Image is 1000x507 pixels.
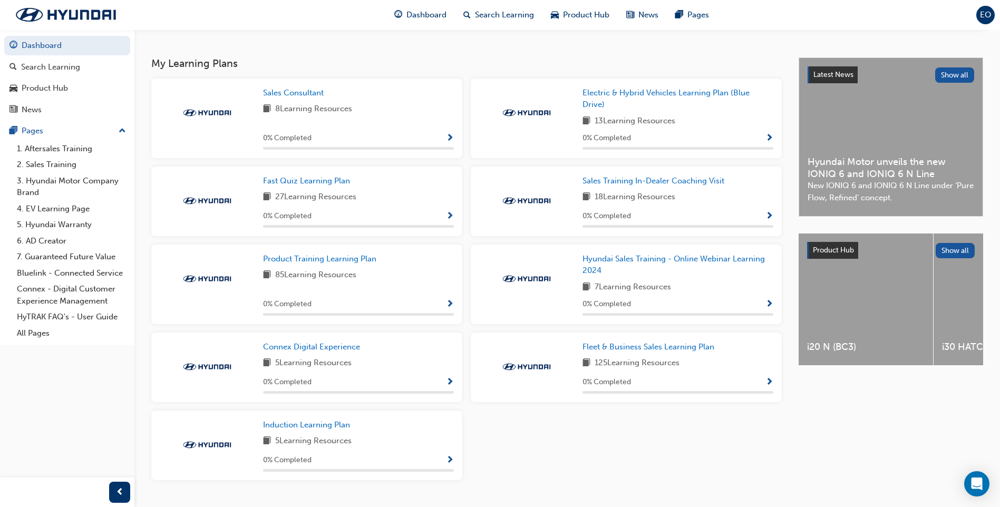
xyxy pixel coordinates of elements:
[263,376,312,388] span: 0 % Completed
[563,9,609,21] span: Product Hub
[21,61,80,73] div: Search Learning
[263,88,324,97] span: Sales Consultant
[498,274,556,284] img: Trak
[263,419,354,431] a: Induction Learning Plan
[5,4,127,26] img: Trak
[263,210,312,222] span: 0 % Completed
[807,341,925,353] span: i20 N (BC3)
[22,104,42,116] div: News
[582,281,590,294] span: book-icon
[964,471,989,496] div: Open Intercom Messenger
[582,341,719,353] a: Fleet & Business Sales Learning Plan
[667,4,717,26] a: pages-iconPages
[275,357,352,370] span: 5 Learning Resources
[936,243,975,258] button: Show all
[551,8,559,22] span: car-icon
[582,357,590,370] span: book-icon
[808,156,974,180] span: Hyundai Motor unveils the new IONIQ 6 and IONIQ 6 N Line
[799,57,983,217] a: Latest NewsShow allHyundai Motor unveils the new IONIQ 6 and IONIQ 6 N LineNew IONIQ 6 and IONIQ ...
[582,88,750,110] span: Electric & Hybrid Vehicles Learning Plan (Blue Drive)
[263,420,350,430] span: Induction Learning Plan
[263,254,376,264] span: Product Training Learning Plan
[275,103,352,116] span: 8 Learning Resources
[807,242,975,259] a: Product HubShow all
[687,9,709,21] span: Pages
[582,175,729,187] a: Sales Training In-Dealer Coaching Visit
[813,246,854,255] span: Product Hub
[9,126,17,136] span: pages-icon
[638,9,658,21] span: News
[813,70,853,79] span: Latest News
[9,41,17,51] span: guage-icon
[446,134,454,143] span: Show Progress
[119,124,126,138] span: up-icon
[765,298,773,311] button: Show Progress
[675,8,683,22] span: pages-icon
[582,254,765,276] span: Hyundai Sales Training - Online Webinar Learning 2024
[394,8,402,22] span: guage-icon
[4,57,130,77] a: Search Learning
[446,210,454,223] button: Show Progress
[799,233,933,365] a: i20 N (BC3)
[446,456,454,465] span: Show Progress
[178,440,236,450] img: Trak
[4,36,130,55] a: Dashboard
[765,210,773,223] button: Show Progress
[475,9,534,21] span: Search Learning
[275,435,352,448] span: 5 Learning Resources
[765,376,773,389] button: Show Progress
[263,454,312,466] span: 0 % Completed
[263,103,271,116] span: book-icon
[13,201,130,217] a: 4. EV Learning Page
[9,63,17,72] span: search-icon
[446,132,454,145] button: Show Progress
[13,233,130,249] a: 6. AD Creator
[263,87,328,99] a: Sales Consultant
[13,265,130,281] a: Bluelink - Connected Service
[263,298,312,310] span: 0 % Completed
[263,132,312,144] span: 0 % Completed
[498,196,556,206] img: Trak
[263,253,381,265] a: Product Training Learning Plan
[263,269,271,282] span: book-icon
[582,115,590,128] span: book-icon
[582,87,773,111] a: Electric & Hybrid Vehicles Learning Plan (Blue Drive)
[446,298,454,311] button: Show Progress
[765,212,773,221] span: Show Progress
[4,121,130,141] button: Pages
[263,175,354,187] a: Fast Quiz Learning Plan
[765,132,773,145] button: Show Progress
[446,300,454,309] span: Show Progress
[13,141,130,157] a: 1. Aftersales Training
[4,79,130,98] a: Product Hub
[263,435,271,448] span: book-icon
[386,4,455,26] a: guage-iconDashboard
[455,4,542,26] a: search-iconSearch Learning
[263,357,271,370] span: book-icon
[13,173,130,201] a: 3. Hyundai Motor Company Brand
[463,8,471,22] span: search-icon
[498,362,556,372] img: Trak
[116,486,124,499] span: prev-icon
[178,362,236,372] img: Trak
[13,325,130,342] a: All Pages
[9,84,17,93] span: car-icon
[595,357,679,370] span: 125 Learning Resources
[582,298,631,310] span: 0 % Completed
[582,176,724,186] span: Sales Training In-Dealer Coaching Visit
[9,105,17,115] span: news-icon
[808,180,974,203] span: New IONIQ 6 and IONIQ 6 N Line under ‘Pure Flow, Refined’ concept.
[275,191,356,204] span: 27 Learning Resources
[808,66,974,83] a: Latest NewsShow all
[275,269,356,282] span: 85 Learning Resources
[22,125,43,137] div: Pages
[4,100,130,120] a: News
[446,212,454,221] span: Show Progress
[13,309,130,325] a: HyTRAK FAQ's - User Guide
[765,300,773,309] span: Show Progress
[13,157,130,173] a: 2. Sales Training
[13,249,130,265] a: 7. Guaranteed Future Value
[22,82,68,94] div: Product Hub
[263,341,364,353] a: Connex Digital Experience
